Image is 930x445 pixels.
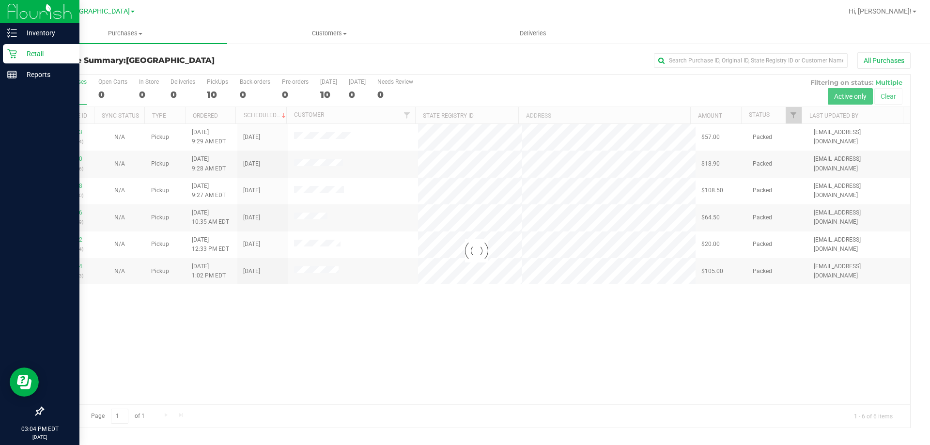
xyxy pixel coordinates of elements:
p: Inventory [17,27,75,39]
a: Deliveries [431,23,635,44]
button: All Purchases [857,52,911,69]
inline-svg: Retail [7,49,17,59]
p: Reports [17,69,75,80]
h3: Purchase Summary: [43,56,332,65]
span: [GEOGRAPHIC_DATA] [63,7,130,15]
inline-svg: Inventory [7,28,17,38]
iframe: Resource center [10,368,39,397]
inline-svg: Reports [7,70,17,79]
span: Purchases [23,29,227,38]
p: 03:04 PM EDT [4,425,75,433]
span: [GEOGRAPHIC_DATA] [126,56,215,65]
input: Search Purchase ID, Original ID, State Registry ID or Customer Name... [654,53,848,68]
a: Purchases [23,23,227,44]
span: Deliveries [507,29,559,38]
span: Hi, [PERSON_NAME]! [849,7,912,15]
a: Customers [227,23,431,44]
p: [DATE] [4,433,75,441]
span: Customers [228,29,431,38]
p: Retail [17,48,75,60]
